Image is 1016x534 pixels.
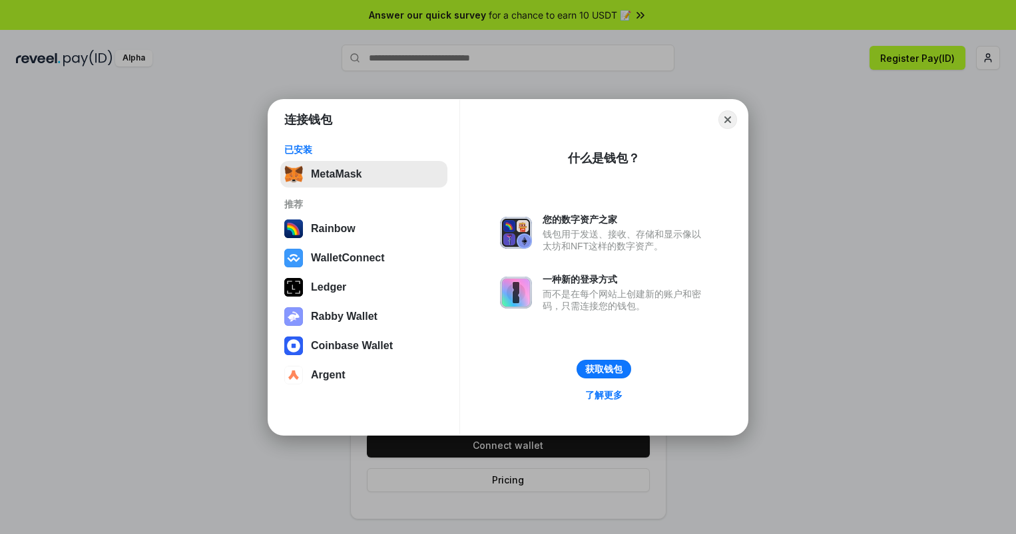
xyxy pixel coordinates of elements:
img: svg+xml,%3Csvg%20xmlns%3D%22http%3A%2F%2Fwww.w3.org%2F2000%2Fsvg%22%20fill%3D%22none%22%20viewBox... [284,307,303,326]
div: 一种新的登录方式 [543,273,708,285]
div: 而不是在每个网站上创建新的账户和密码，只需连接您的钱包。 [543,288,708,312]
button: Rainbow [280,215,447,242]
div: Rabby Wallet [311,311,378,323]
button: Coinbase Wallet [280,333,447,359]
div: WalletConnect [311,252,385,264]
div: Argent [311,369,346,381]
button: 获取钱包 [577,360,631,378]
button: Argent [280,362,447,388]
div: 什么是钱包？ [568,150,640,166]
div: MetaMask [311,168,362,180]
a: 了解更多 [577,386,631,404]
img: svg+xml,%3Csvg%20xmlns%3D%22http%3A%2F%2Fwww.w3.org%2F2000%2Fsvg%22%20width%3D%2228%22%20height%3... [284,278,303,297]
div: 了解更多 [585,389,623,401]
img: svg+xml,%3Csvg%20fill%3D%22none%22%20height%3D%2233%22%20viewBox%3D%220%200%2035%2033%22%20width%... [284,165,303,184]
div: Rainbow [311,223,356,235]
div: 推荐 [284,198,443,210]
img: svg+xml,%3Csvg%20xmlns%3D%22http%3A%2F%2Fwww.w3.org%2F2000%2Fsvg%22%20fill%3D%22none%22%20viewBox... [500,277,532,309]
div: Coinbase Wallet [311,340,393,352]
img: svg+xml,%3Csvg%20xmlns%3D%22http%3A%2F%2Fwww.w3.org%2F2000%2Fsvg%22%20fill%3D%22none%22%20viewBox... [500,217,532,249]
img: svg+xml,%3Csvg%20width%3D%2228%22%20height%3D%2228%22%20viewBox%3D%220%200%2028%2028%22%20fill%3D... [284,249,303,267]
div: Ledger [311,281,346,293]
button: Close [718,110,737,129]
h1: 连接钱包 [284,112,332,128]
div: 获取钱包 [585,363,623,375]
button: Rabby Wallet [280,303,447,330]
button: WalletConnect [280,245,447,271]
img: svg+xml,%3Csvg%20width%3D%2228%22%20height%3D%2228%22%20viewBox%3D%220%200%2028%2028%22%20fill%3D... [284,366,303,384]
div: 您的数字资产之家 [543,213,708,225]
div: 钱包用于发送、接收、存储和显示像以太坊和NFT这样的数字资产。 [543,228,708,252]
button: MetaMask [280,161,447,188]
div: 已安装 [284,144,443,156]
img: svg+xml,%3Csvg%20width%3D%22120%22%20height%3D%22120%22%20viewBox%3D%220%200%20120%20120%22%20fil... [284,219,303,238]
img: svg+xml,%3Csvg%20width%3D%2228%22%20height%3D%2228%22%20viewBox%3D%220%200%2028%2028%22%20fill%3D... [284,336,303,355]
button: Ledger [280,274,447,301]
